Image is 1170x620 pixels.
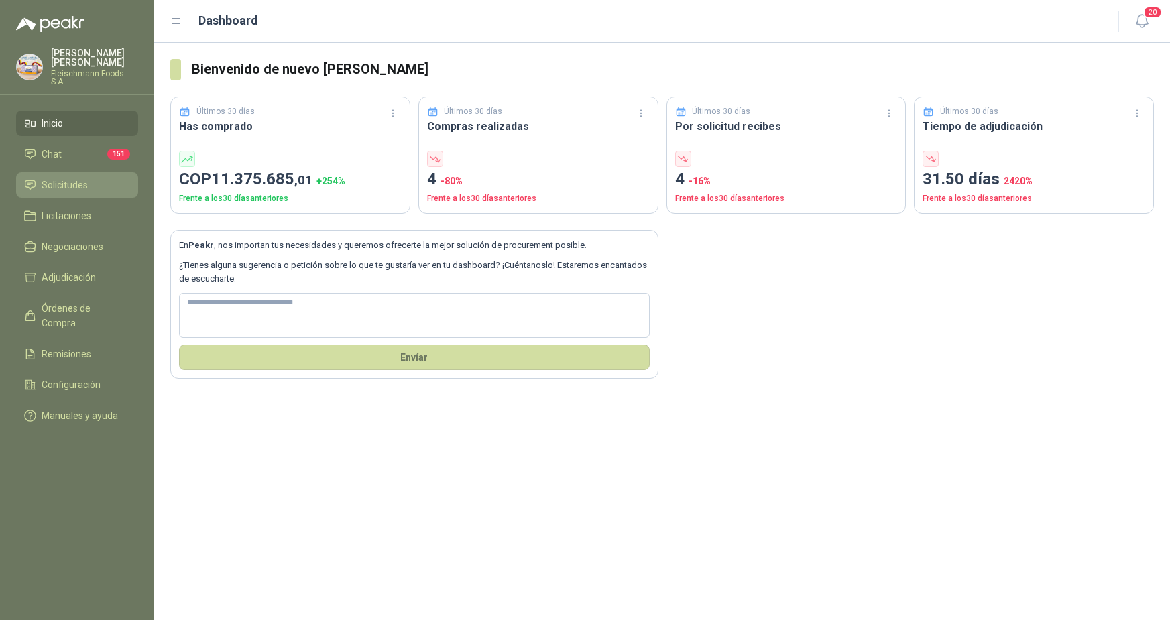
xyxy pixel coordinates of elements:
span: Solicitudes [42,178,88,192]
span: Chat [42,147,62,162]
p: [PERSON_NAME] [PERSON_NAME] [51,48,138,67]
h3: Por solicitud recibes [675,118,898,135]
p: Frente a los 30 días anteriores [427,192,650,205]
p: COP [179,167,402,192]
h3: Tiempo de adjudicación [923,118,1145,135]
p: 4 [427,167,650,192]
a: Inicio [16,111,138,136]
p: Frente a los 30 días anteriores [923,192,1145,205]
button: Envíar [179,345,650,370]
p: ¿Tienes alguna sugerencia o petición sobre lo que te gustaría ver en tu dashboard? ¡Cuéntanoslo! ... [179,259,650,286]
a: Negociaciones [16,234,138,259]
span: Remisiones [42,347,91,361]
h3: Has comprado [179,118,402,135]
p: Últimos 30 días [940,105,998,118]
span: + 254 % [316,176,345,186]
p: Últimos 30 días [444,105,502,118]
p: Últimos 30 días [196,105,255,118]
button: 20 [1130,9,1154,34]
h3: Bienvenido de nuevo [PERSON_NAME] [192,59,1154,80]
p: En , nos importan tus necesidades y queremos ofrecerte la mejor solución de procurement posible. [179,239,650,252]
a: Solicitudes [16,172,138,198]
p: Frente a los 30 días anteriores [179,192,402,205]
span: Negociaciones [42,239,103,254]
span: Inicio [42,116,63,131]
img: Company Logo [17,54,42,80]
img: Logo peakr [16,16,84,32]
span: Manuales y ayuda [42,408,118,423]
a: Licitaciones [16,203,138,229]
span: 151 [107,149,130,160]
p: Fleischmann Foods S.A. [51,70,138,86]
span: Configuración [42,377,101,392]
b: Peakr [188,240,214,250]
p: Frente a los 30 días anteriores [675,192,898,205]
span: ,01 [294,172,312,188]
span: Órdenes de Compra [42,301,125,330]
a: Órdenes de Compra [16,296,138,336]
p: Últimos 30 días [692,105,750,118]
h3: Compras realizadas [427,118,650,135]
span: 2420 % [1004,176,1033,186]
p: 31.50 días [923,167,1145,192]
span: 11.375.685 [211,170,312,188]
h1: Dashboard [198,11,258,30]
span: Licitaciones [42,208,91,223]
a: Chat151 [16,141,138,167]
span: -80 % [441,176,463,186]
a: Adjudicación [16,265,138,290]
span: -16 % [689,176,711,186]
span: 20 [1143,6,1162,19]
span: Adjudicación [42,270,96,285]
a: Configuración [16,372,138,397]
p: 4 [675,167,898,192]
a: Remisiones [16,341,138,367]
a: Manuales y ayuda [16,403,138,428]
